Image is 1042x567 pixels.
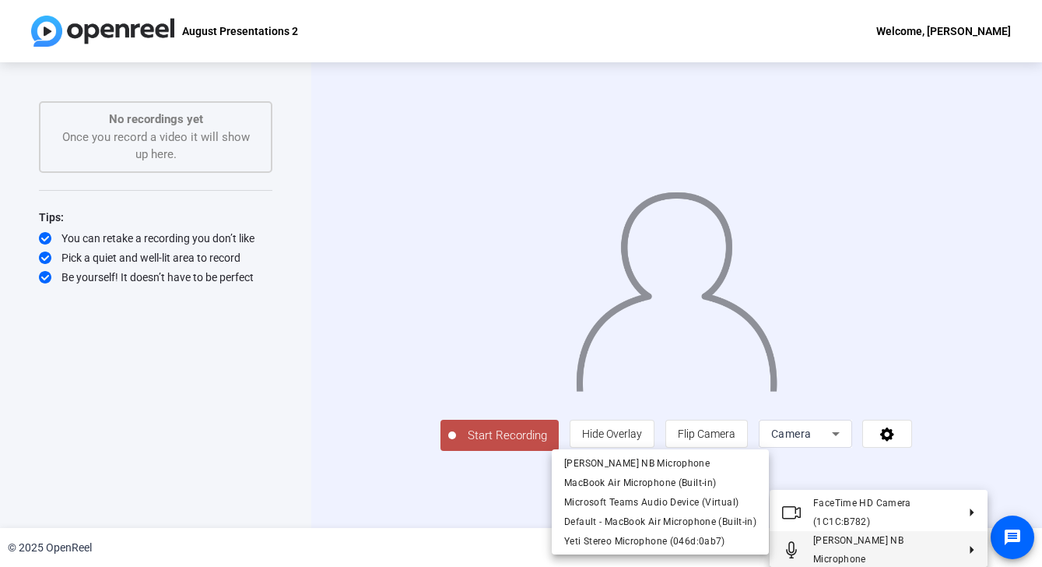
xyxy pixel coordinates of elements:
[564,516,756,526] span: Default - MacBook Air Microphone (Built-in)
[782,503,801,522] mat-icon: Video camera
[813,498,911,527] span: FaceTime HD Camera (1C1C:B782)
[564,457,710,468] span: [PERSON_NAME] NB Microphone
[813,535,903,565] span: [PERSON_NAME] NB Microphone
[564,535,725,546] span: Yeti Stereo Microphone (046d:0ab7)
[782,541,801,559] mat-icon: Microphone
[564,477,716,488] span: MacBook Air Microphone (Built-in)
[564,496,739,507] span: Microsoft Teams Audio Device (Virtual)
